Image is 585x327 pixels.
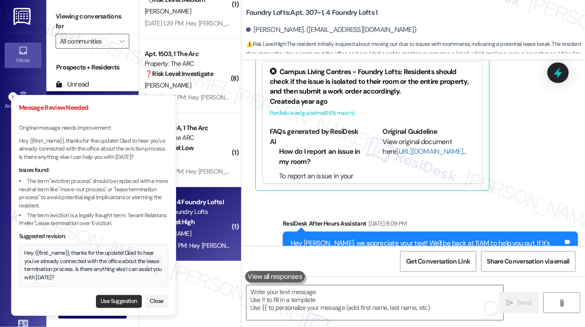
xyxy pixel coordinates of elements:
input: All communities [60,34,114,49]
span: Get Conversation Link [406,257,470,266]
div: [DATE] 1:29 PM: Hey [PERSON_NAME], we appreciate your text! We'll be back at 11AM to help you out... [145,19,553,27]
li: The term "eviction process" should be replaced with a more neutral term like "move-out process" o... [19,177,168,210]
div: Apt. 1503, 1 The Arc [145,49,230,59]
img: ResiDesk Logo [13,8,32,25]
p: Hey {{first_name}}, thanks for the update! Glad to hear you've already connected with the office ... [19,137,168,162]
div: Hey {{first_name}}, thanks for the update! Glad to hear you've already connected with the office ... [25,249,163,282]
div: Created a year ago [270,97,475,107]
a: Insights • [5,179,42,204]
div: Apt. 307~1, 4 Foundry Lofts I [145,197,230,207]
div: Property: Foundry Lofts [145,207,230,217]
b: FAQs generated by ResiDesk AI [270,127,359,146]
div: ResiDesk After Hours Assistant [283,219,578,232]
button: Close toast [8,92,18,101]
li: To report an issue in your room, you need to put in a work order through our maintenance system. [279,171,362,211]
button: Get Conversation Link [400,251,476,272]
div: Issues found: [19,166,168,175]
b: Foundry Lofts: Apt. 307~1, 4 Foundry Lofts I [246,8,378,18]
div: Portfolio level guideline ( 66 % match) [270,108,475,118]
a: [URL][DOMAIN_NAME]… [397,147,467,156]
div: Suggested revision: [19,233,168,241]
a: Leads [5,270,42,296]
div: Campus Living Centres - Foundry Lofts: Residents should check if the issue is isolated to their r... [270,67,475,97]
li: How do I report an issue in my room? [279,147,362,167]
button: Share Conversation via email [481,251,576,272]
span: [PERSON_NAME] [145,7,191,15]
i:  [558,299,565,307]
div: Property: The ARC [145,133,230,143]
a: Buildings [5,225,42,250]
p: Original message needs improvement: [19,124,168,132]
a: Site Visit • [5,134,42,159]
div: Hey [PERSON_NAME], we appreciate your text! We'll be back at 11AM to help you out. If it's urgent... [291,239,563,258]
button: Send [499,292,539,313]
span: : The resident initially inquired about moving out due to issues with roommates, indicating a pot... [246,39,585,79]
button: Use Suggestion [96,295,142,308]
label: Viewing conversations for [56,9,129,34]
i:  [119,38,124,45]
button: Close [145,295,168,308]
i:  [506,299,513,307]
h3: Message Review Needed [19,103,168,113]
li: The term 'eviction' is a legally fraught term. Tenant Relations: Prefer 'Lease termination' over ... [19,212,168,228]
strong: ❓ Risk Level: Investigate [145,69,213,78]
span: Send [517,298,531,308]
div: View original document here [383,137,475,157]
strong: ⚠️ Risk Level: High [246,40,286,48]
a: Inbox [5,43,42,68]
div: [PERSON_NAME]. ([EMAIL_ADDRESS][DOMAIN_NAME]) [246,25,417,35]
b: Original Guideline [383,127,438,136]
div: Unread [56,80,89,89]
strong: 💡 Risk Level: Low [145,144,194,152]
div: Property: The ARC [145,59,230,69]
div: [DATE] 8:09 PM [367,219,407,228]
textarea: To enrich screen reader interactions, please activate Accessibility in Grammarly extension settings [247,285,503,320]
span: [PERSON_NAME] [145,81,191,89]
div: Apt. 0626~A, 1 The Arc [145,123,230,133]
span: Share Conversation via email [487,257,570,266]
div: Prospects + Residents [46,63,139,72]
span: [PERSON_NAME] [145,229,191,238]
